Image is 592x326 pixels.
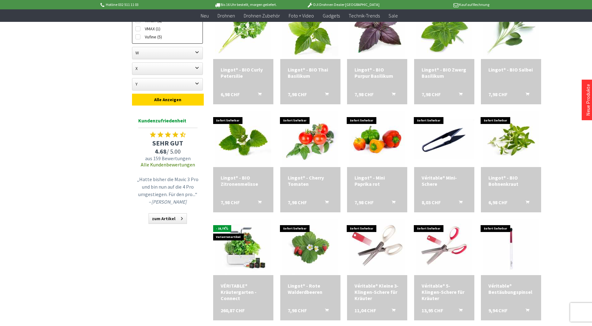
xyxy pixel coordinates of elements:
[215,219,271,275] img: VÉRITABLE® Kräutergarten - Connect
[132,78,203,90] label: Y
[288,175,333,187] div: Lingot® - Cherry Tomaten
[132,63,203,74] label: X
[488,175,534,187] a: Lingot® - BIO Bohnenkraut 6,98 CHF In den Warenkorb
[215,3,271,59] img: Lingot® - BIO Curly Petersilie
[135,25,200,33] label: VMAX (1)
[488,199,507,205] span: 6,98 CHF
[151,199,187,205] em: [PERSON_NAME]
[389,12,398,19] span: Sale
[221,283,266,301] div: VÉRITABLE® Kräutergarten - Connect
[221,283,266,301] a: VÉRITABLE® Kräutergarten - Connect 260,87 CHF
[294,1,392,8] p: DJI Drohnen Dealer [GEOGRAPHIC_DATA]
[483,219,539,275] img: Véritable® Bestäubungspinsel
[197,1,294,8] p: Bis 16 Uhr bestellt, morgen geliefert.
[221,67,266,79] a: Lingot® - BIO Curly Petersilie 6,98 CHF In den Warenkorb
[221,175,266,187] div: Lingot® - BIO Zitronenmelisse
[349,219,405,275] img: Véritable® Kleine 3-Klingen-Schere für Kräuter
[284,9,318,22] a: Foto + Video
[416,219,472,275] img: Véritable® 5-Klingen-Schere für Kräuter
[317,199,332,207] button: In den Warenkorb
[288,91,307,97] span: 7,98 CHF
[239,9,284,22] a: Drohnen Zubehör
[135,155,201,161] span: aus 159 Bewertungen
[318,9,344,22] a: Gadgets
[585,84,591,116] a: Neue Produkte
[215,111,271,167] img: Lingot® - BIO Zitronenmelisse
[132,47,203,58] label: W
[355,91,374,97] span: 7,98 CHF
[422,175,467,187] div: Véritable® Mini-Schere
[518,91,533,99] button: In den Warenkorb
[221,199,240,205] span: 7,98 CHF
[451,91,466,99] button: In den Warenkorb
[250,199,265,207] button: In den Warenkorb
[422,67,467,79] div: Lingot® - BIO Zwerg Basilikum
[355,67,400,79] div: Lingot® - BIO Purpur Basilikum
[288,175,333,187] a: Lingot® - Cherry Tomaten 7,98 CHF In den Warenkorb
[451,307,466,315] button: In den Warenkorb
[422,199,441,205] span: 8,03 CHF
[323,12,340,19] span: Gadgets
[355,67,400,79] a: Lingot® - BIO Purpur Basilikum 7,98 CHF In den Warenkorb
[344,9,384,22] a: Technik-Trends
[488,307,507,314] span: 9,94 CHF
[422,283,467,301] div: Véritable® 5-Klingen-Schere für Kräuter
[451,199,466,207] button: In den Warenkorb
[221,67,266,79] div: Lingot® - BIO Curly Petersilie
[488,67,534,73] div: Lingot® - BIO Salbei
[414,119,474,159] img: Mini-Schere
[488,67,534,73] a: Lingot® - BIO Salbei 7,98 CHF In den Warenkorb
[422,283,467,301] a: Véritable® 5-Klingen-Schere für Kräuter 13,95 CHF In den Warenkorb
[355,175,400,187] a: Lingot® - Mini Paprika rot 7,98 CHF In den Warenkorb
[317,91,332,99] button: In den Warenkorb
[282,219,338,275] img: Lingot® - Rote Walderdbeeren
[100,1,197,8] p: Hotline 032 511 11 03
[289,12,314,19] span: Foto + Video
[288,283,333,295] div: Lingot® - Rote Walderdbeeren
[135,147,201,155] span: / 5.00
[488,283,534,295] a: Véritable® Bestäubungspinsel 9,94 CHF In den Warenkorb
[392,1,489,8] p: Kauf auf Rechnung
[384,91,399,99] button: In den Warenkorb
[355,283,400,301] div: Véritable® Kleine 3-Klingen-Schere für Kräuter
[384,199,399,207] button: In den Warenkorb
[250,91,265,99] button: In den Warenkorb
[244,12,280,19] span: Drohnen Zubehör
[422,91,441,97] span: 7,98 CHF
[384,9,402,22] a: Sale
[135,139,201,147] span: SEHR GUT
[288,307,307,314] span: 7,98 CHF
[518,307,533,315] button: In den Warenkorb
[483,3,539,59] img: Lingot® - BIO Salbei
[518,199,533,207] button: In den Warenkorb
[355,283,400,301] a: Véritable® Kleine 3-Klingen-Schere für Kräuter 11,04 CHF In den Warenkorb
[349,12,380,19] span: Technik-Trends
[349,111,405,167] img: Lingot® - Mini Paprika rot
[221,307,245,314] span: 260,87 CHF
[288,67,333,79] a: Lingot® - BIO Thai Basilikum 7,98 CHF In den Warenkorb
[488,175,534,187] div: Lingot® - BIO Bohnenkraut
[213,9,239,22] a: Drohnen
[488,91,507,97] span: 7,98 CHF
[288,283,333,295] a: Lingot® - Rote Walderdbeeren 7,98 CHF In den Warenkorb
[355,307,376,314] span: 11,04 CHF
[422,67,467,79] a: Lingot® - BIO Zwerg Basilikum 7,98 CHF In den Warenkorb
[355,175,400,187] div: Lingot® - Mini Paprika rot
[282,3,338,59] img: Lingot® - BIO Thai Basilikum
[149,213,187,224] a: zum Artikel
[349,3,405,59] img: Lingot® - BIO Purpur Basilikum
[132,94,204,106] a: Alle Anzeigen
[317,307,332,315] button: In den Warenkorb
[422,175,467,187] a: Véritable® Mini-Schere 8,03 CHF In den Warenkorb
[196,9,213,22] a: Neu
[384,307,399,315] button: In den Warenkorb
[488,283,534,295] div: Véritable® Bestäubungspinsel
[288,199,307,205] span: 7,98 CHF
[282,111,338,167] img: Lingot® - Cherry Tomaten
[422,307,443,314] span: 13,95 CHF
[137,175,199,205] p: „Hatte bisher die Mavic 3 Pro und bin nun auf die 4 Pro umgestiegen. Für den pro...“ –
[201,12,209,19] span: Neu
[221,91,240,97] span: 6,98 CHF
[138,116,198,128] span: Kundenzufriedenheit
[155,147,167,155] span: 4.68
